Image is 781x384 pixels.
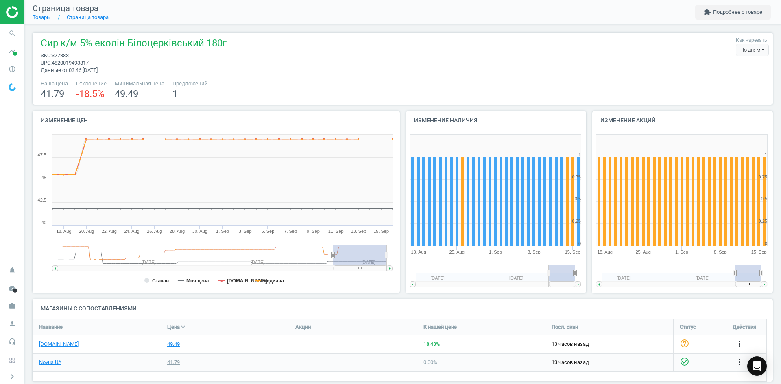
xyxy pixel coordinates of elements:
[565,249,580,254] tspan: 15. Sep
[735,339,744,349] button: more_vert
[41,220,46,225] text: 40
[170,229,185,234] tspan: 28. Aug
[76,88,105,100] span: -18.5 %
[4,298,20,314] i: work
[180,323,186,329] i: arrow_downward
[736,37,767,44] label: Как нарезать
[423,323,457,330] span: К нашей цене
[9,83,16,91] img: wGWNvw8QSZomAAAAABJRU5ErkJggg==
[4,61,20,77] i: pie_chart_outlined
[695,5,771,20] button: extensionПодробнее о товаре
[406,111,587,130] h4: Изменение наличия
[56,229,71,234] tspan: 18. Aug
[41,60,52,66] span: upc :
[295,359,299,366] div: —
[373,229,389,234] tspan: 15. Sep
[4,26,20,41] i: search
[38,197,46,202] text: 42.5
[33,299,773,318] h4: Магазины с сопоставлениями
[4,280,20,296] i: cloud_done
[351,229,366,234] tspan: 13. Sep
[680,356,689,366] i: check_circle_outline
[761,196,767,201] text: 0.5
[7,372,17,382] i: chevron_right
[423,341,440,347] span: 18.43 %
[680,323,696,330] span: Статус
[124,229,139,234] tspan: 24. Aug
[552,341,667,348] span: 13 часов назад
[574,196,580,201] text: 0.5
[76,80,107,87] span: Отклонение
[578,152,580,157] text: 1
[4,43,20,59] i: timeline
[284,229,297,234] tspan: 7. Sep
[765,241,767,246] text: 0
[680,338,689,348] i: help_outline
[39,341,79,348] a: [DOMAIN_NAME]
[172,88,178,100] span: 1
[216,229,229,234] tspan: 1. Sep
[735,357,744,368] button: more_vert
[115,88,138,100] span: 49.49
[759,219,767,223] text: 0.25
[2,371,22,382] button: chevron_right
[263,278,284,284] tspan: медиана
[41,67,98,73] span: Данные от 03:46 [DATE]
[33,14,51,20] a: Товары
[39,359,61,366] a: Novus UA
[102,229,117,234] tspan: 22. Aug
[186,278,209,284] tspan: Моя цена
[736,44,769,56] div: По дням
[552,359,667,366] span: 13 часов назад
[578,241,580,246] text: 0
[636,249,651,254] tspan: 25. Aug
[41,175,46,180] text: 45
[192,229,207,234] tspan: 30. Aug
[262,229,275,234] tspan: 5. Sep
[239,229,252,234] tspan: 3. Sep
[592,111,773,130] h4: Изменение акций
[572,219,580,223] text: 0.25
[167,323,180,330] span: Цена
[295,341,299,348] div: —
[449,249,464,254] tspan: 25. Aug
[152,278,169,284] tspan: Стакан
[4,334,20,349] i: headset_mic
[675,249,688,254] tspan: 1. Sep
[41,88,64,100] span: 41.79
[4,263,20,278] i: notifications
[41,80,68,87] span: Наша цена
[167,359,180,366] div: 41.79
[6,6,64,18] img: ajHJNr6hYgQAAAAASUVORK5CYII=
[328,229,344,234] tspan: 11. Sep
[52,52,69,59] span: 377383
[704,9,711,16] i: extension
[735,357,744,367] i: more_vert
[33,111,400,130] h4: Изменение цен
[307,229,320,234] tspan: 9. Sep
[295,323,311,330] span: Акции
[527,249,540,254] tspan: 8. Sep
[598,249,613,254] tspan: 18. Aug
[714,249,727,254] tspan: 8. Sep
[147,229,162,234] tspan: 26. Aug
[489,249,502,254] tspan: 1. Sep
[167,341,180,348] div: 49.49
[38,152,46,157] text: 47.5
[79,229,94,234] tspan: 20. Aug
[552,323,578,330] span: Посл. скан
[759,174,767,179] text: 0.75
[41,37,227,52] span: Сир к/м 5% еколін Білоцерківський 180г
[115,80,164,87] span: Минимальная цена
[41,52,52,59] span: sku :
[751,249,767,254] tspan: 15. Sep
[423,359,437,365] span: 0.00 %
[747,356,767,376] div: Open Intercom Messenger
[4,316,20,332] i: person
[735,339,744,349] i: more_vert
[33,3,98,13] span: Страница товара
[572,174,580,179] text: 0.75
[733,323,756,330] span: Действия
[172,80,208,87] span: Предложений
[411,249,426,254] tspan: 18. Aug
